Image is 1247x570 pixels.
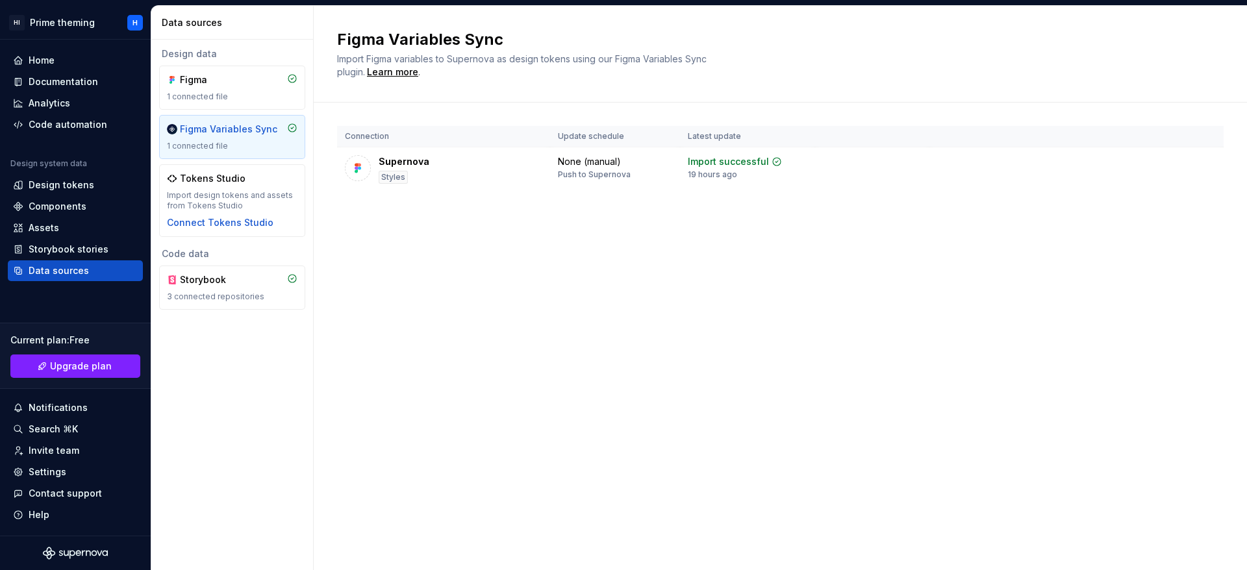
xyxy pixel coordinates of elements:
[167,92,297,102] div: 1 connected file
[8,483,143,504] button: Contact support
[132,18,138,28] div: H
[159,247,305,260] div: Code data
[8,93,143,114] a: Analytics
[29,200,86,213] div: Components
[8,196,143,217] a: Components
[8,260,143,281] a: Data sources
[180,123,277,136] div: Figma Variables Sync
[337,29,1208,50] h2: Figma Variables Sync
[159,115,305,159] a: Figma Variables Sync1 connected file
[8,419,143,440] button: Search ⌘K
[29,97,70,110] div: Analytics
[688,155,769,168] div: Import successful
[8,217,143,238] a: Assets
[162,16,308,29] div: Data sources
[367,66,418,79] a: Learn more
[29,465,66,478] div: Settings
[8,50,143,71] a: Home
[10,158,87,169] div: Design system data
[29,179,94,192] div: Design tokens
[680,126,815,147] th: Latest update
[558,169,631,180] div: Push to Supernova
[8,397,143,418] button: Notifications
[167,291,297,302] div: 3 connected repositories
[43,547,108,560] svg: Supernova Logo
[558,155,621,168] div: None (manual)
[50,360,112,373] span: Upgrade plan
[688,169,737,180] div: 19 hours ago
[180,172,246,185] div: Tokens Studio
[180,273,242,286] div: Storybook
[29,423,78,436] div: Search ⌘K
[10,334,140,347] div: Current plan : Free
[29,118,107,131] div: Code automation
[159,47,305,60] div: Design data
[29,508,49,521] div: Help
[8,114,143,135] a: Code automation
[8,175,143,195] a: Design tokens
[365,68,420,77] span: .
[337,53,709,77] span: Import Figma variables to Supernova as design tokens using our Figma Variables Sync plugin.
[159,164,305,237] a: Tokens StudioImport design tokens and assets from Tokens StudioConnect Tokens Studio
[29,243,108,256] div: Storybook stories
[379,155,429,168] div: Supernova
[167,141,297,151] div: 1 connected file
[8,239,143,260] a: Storybook stories
[9,15,25,31] div: HI
[159,66,305,110] a: Figma1 connected file
[8,504,143,525] button: Help
[8,71,143,92] a: Documentation
[159,266,305,310] a: Storybook3 connected repositories
[337,126,550,147] th: Connection
[29,75,98,88] div: Documentation
[3,8,148,36] button: HIPrime themingH
[30,16,95,29] div: Prime theming
[10,354,140,378] a: Upgrade plan
[29,401,88,414] div: Notifications
[379,171,408,184] div: Styles
[29,264,89,277] div: Data sources
[167,216,273,229] button: Connect Tokens Studio
[29,487,102,500] div: Contact support
[550,126,680,147] th: Update schedule
[29,221,59,234] div: Assets
[180,73,242,86] div: Figma
[29,444,79,457] div: Invite team
[8,440,143,461] a: Invite team
[8,462,143,482] a: Settings
[167,190,297,211] div: Import design tokens and assets from Tokens Studio
[29,54,55,67] div: Home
